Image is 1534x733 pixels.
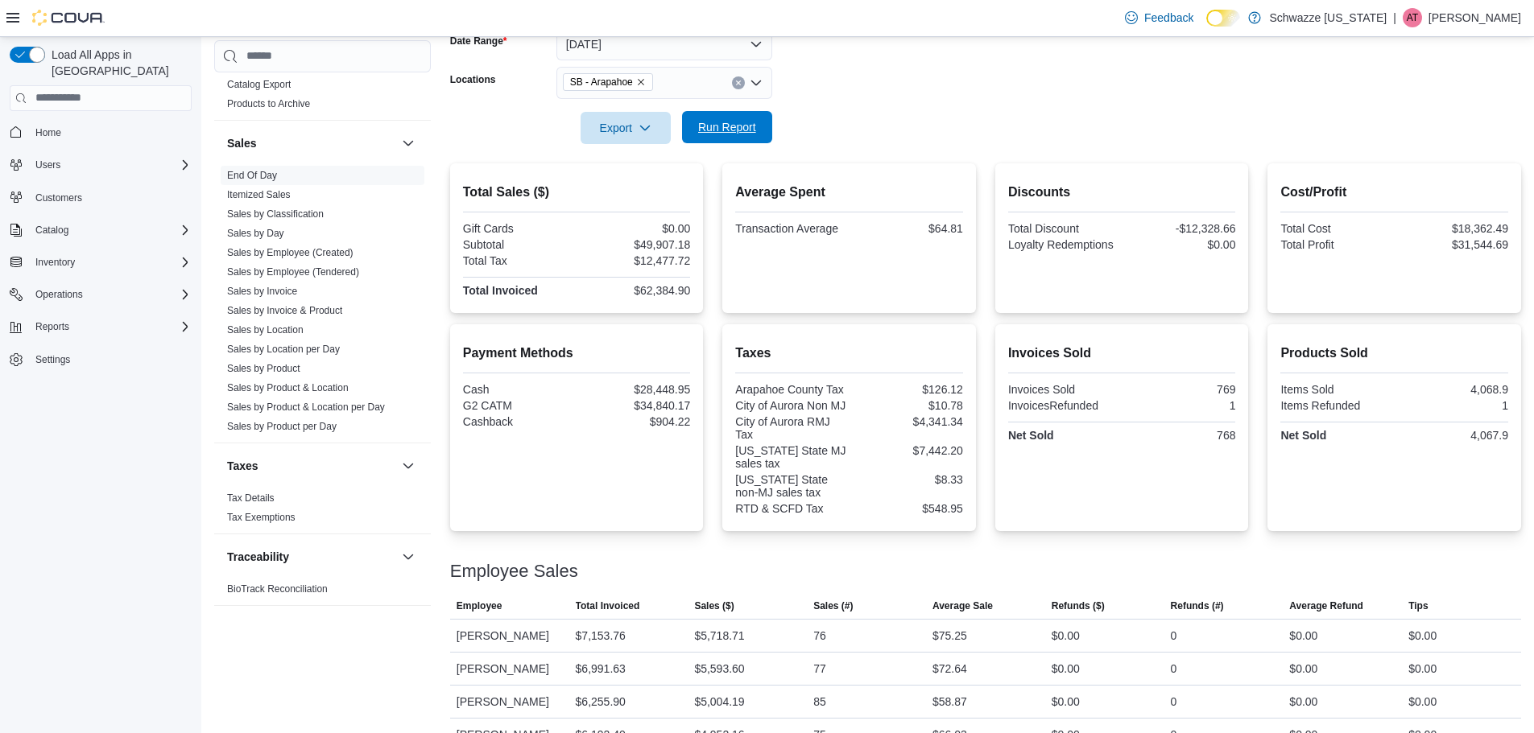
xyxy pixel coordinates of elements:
[35,159,60,171] span: Users
[227,381,349,394] span: Sales by Product & Location
[29,349,192,369] span: Settings
[580,415,690,428] div: $904.22
[1269,8,1387,27] p: Schwazze [US_STATE]
[1125,222,1235,235] div: -$12,328.66
[227,323,304,336] span: Sales by Location
[227,266,359,278] span: Sales by Employee (Tendered)
[399,547,418,566] button: Traceability
[227,208,324,220] a: Sales by Classification
[694,692,744,711] div: $5,004.19
[694,659,744,678] div: $5,593.60
[694,626,744,645] div: $5,718.71
[10,114,192,414] nav: Complex example
[580,399,690,412] div: $34,840.17
[227,305,342,316] a: Sales by Invoice & Product
[932,626,967,645] div: $75.25
[227,420,337,433] span: Sales by Product per Day
[1008,222,1118,235] div: Total Discount
[732,76,745,89] button: Clear input
[35,224,68,237] span: Catalog
[1052,692,1080,711] div: $0.00
[227,421,337,432] a: Sales by Product per Day
[932,659,967,678] div: $72.64
[1008,238,1118,251] div: Loyalty Redemptions
[735,444,846,470] div: [US_STATE] State MJ sales tax
[29,188,89,208] a: Customers
[227,169,277,182] span: End Of Day
[227,285,297,298] span: Sales by Invoice
[1398,429,1508,442] div: 4,067.9
[853,222,963,235] div: $64.81
[29,253,192,272] span: Inventory
[227,286,297,297] a: Sales by Invoice
[399,456,418,476] button: Taxes
[636,77,646,87] button: Remove SB - Arapahoe from selection in this group
[227,208,324,220] span: Sales by Classification
[32,10,105,26] img: Cova
[227,189,291,200] a: Itemized Sales
[1280,344,1508,363] h2: Products Sold
[1052,599,1105,612] span: Refunds ($)
[35,320,69,333] span: Reports
[227,304,342,317] span: Sales by Invoice & Product
[214,75,431,120] div: Products
[35,256,75,269] span: Inventory
[29,253,81,272] button: Inventory
[29,220,75,240] button: Catalog
[580,238,690,251] div: $49,907.18
[214,579,431,605] div: Traceability
[227,324,304,336] a: Sales by Location
[1408,659,1437,678] div: $0.00
[1408,599,1428,612] span: Tips
[227,170,277,181] a: End Of Day
[1125,383,1235,396] div: 769
[1171,692,1177,711] div: 0
[735,502,846,515] div: RTD & SCFD Tax
[227,98,310,109] a: Products to Archive
[35,353,70,366] span: Settings
[45,47,192,79] span: Load All Apps in [GEOGRAPHIC_DATA]
[1393,8,1396,27] p: |
[463,254,573,267] div: Total Tax
[1052,626,1080,645] div: $0.00
[1280,238,1391,251] div: Total Profit
[214,488,431,533] div: Taxes
[227,228,284,239] a: Sales by Day
[1125,399,1235,412] div: 1
[580,254,690,267] div: $12,477.72
[29,317,76,336] button: Reports
[227,512,296,523] a: Tax Exemptions
[698,119,756,135] span: Run Report
[3,348,198,371] button: Settings
[450,562,578,581] h3: Employee Sales
[29,317,192,336] span: Reports
[227,344,340,355] a: Sales by Location per Day
[3,315,198,338] button: Reports
[1171,659,1177,678] div: 0
[813,659,826,678] div: 77
[457,599,502,612] span: Employee
[1280,383,1391,396] div: Items Sold
[576,692,626,711] div: $6,255.90
[1052,659,1080,678] div: $0.00
[590,112,661,144] span: Export
[3,186,198,209] button: Customers
[1008,183,1236,202] h2: Discounts
[450,73,496,86] label: Locations
[735,222,846,235] div: Transaction Average
[227,135,257,151] h3: Sales
[1125,429,1235,442] div: 768
[682,111,772,143] button: Run Report
[227,511,296,524] span: Tax Exemptions
[1398,222,1508,235] div: $18,362.49
[227,246,354,259] span: Sales by Employee (Created)
[1408,626,1437,645] div: $0.00
[1125,238,1235,251] div: $0.00
[1280,183,1508,202] h2: Cost/Profit
[1144,10,1193,26] span: Feedback
[1289,626,1317,645] div: $0.00
[29,123,68,142] a: Home
[932,692,967,711] div: $58.87
[227,583,328,595] a: BioTrack Reconciliation
[932,599,993,612] span: Average Sale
